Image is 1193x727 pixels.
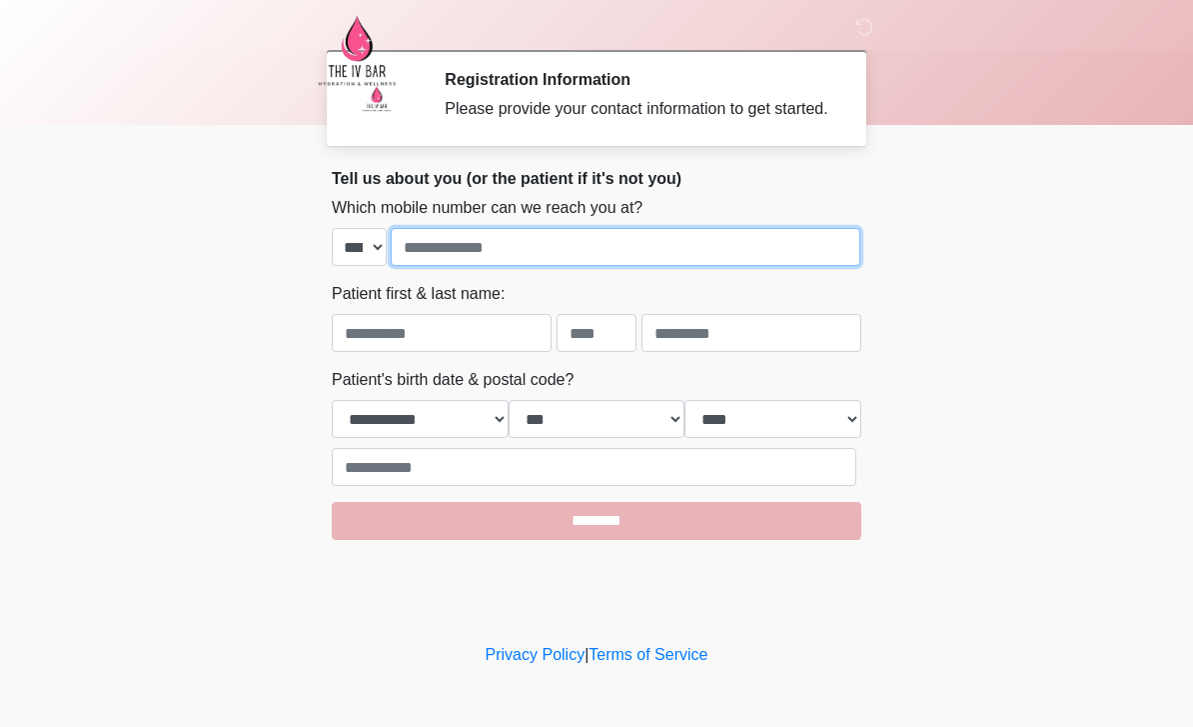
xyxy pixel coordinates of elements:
a: | [585,646,589,663]
label: Which mobile number can we reach you at? [332,196,642,220]
label: Patient first & last name: [332,282,505,306]
a: Terms of Service [589,646,707,663]
h2: Tell us about you (or the patient if it's not you) [332,169,861,188]
a: Privacy Policy [486,646,586,663]
label: Patient's birth date & postal code? [332,368,574,392]
img: The IV Bar, LLC Logo [312,15,402,86]
div: Please provide your contact information to get started. [445,97,831,121]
